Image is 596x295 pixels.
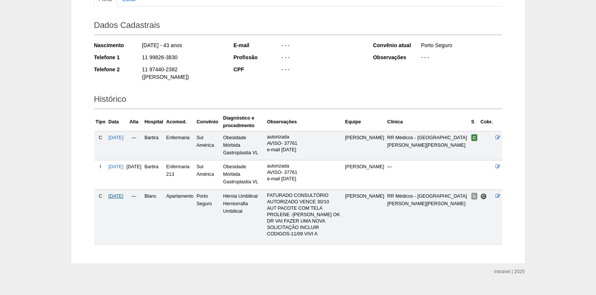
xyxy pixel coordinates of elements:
[470,113,479,131] th: S
[143,189,165,244] td: Blanc
[344,113,386,131] th: Equipe
[234,66,281,73] div: CPF
[281,66,363,75] div: - - -
[94,41,141,49] div: Nascimento
[373,54,420,61] div: Observações
[108,135,124,140] a: [DATE]
[94,113,107,131] th: Tipo
[195,160,221,189] td: Sul América
[94,54,141,61] div: Telefone 1
[141,54,223,63] div: 11 99826-3830
[195,189,221,244] td: Porto Seguro
[165,131,195,160] td: Enfermaria
[281,41,363,51] div: - - -
[108,194,124,199] a: [DATE]
[267,192,342,237] p: FATURADO CONSULTÓRIO AUTORIZADO VENCE 30/10 AUT PACOTE COM TELA PROLENE -[PERSON_NAME] OK DR VAI ...
[344,189,386,244] td: [PERSON_NAME]
[143,160,165,189] td: Bartira
[480,193,487,200] span: Consultório
[125,113,143,131] th: Alta
[281,54,363,63] div: - - -
[234,54,281,61] div: Profissão
[386,113,470,131] th: Clínica
[96,163,105,171] div: I
[94,66,141,73] div: Telefone 2
[195,113,221,131] th: Convênio
[386,160,470,189] td: —
[107,113,125,131] th: Data
[221,131,265,160] td: Obesidade Mórbida Gastroplastia VL
[143,131,165,160] td: Bartira
[265,113,344,131] th: Observações
[165,189,195,244] td: Apartamento
[94,18,502,35] h2: Dados Cadastrais
[344,131,386,160] td: [PERSON_NAME]
[386,131,470,160] td: RR Médicos - [GEOGRAPHIC_DATA][PERSON_NAME][PERSON_NAME]
[96,192,105,200] div: C
[234,41,281,49] div: E-mail
[267,134,342,153] p: autorizada AVISO- 37761 e-mail [DATE]
[479,113,494,131] th: Cobr.
[221,189,265,244] td: Hérnia Umbilical Herniorrafia Umbilical
[373,41,420,49] div: Convênio atual
[195,131,221,160] td: Sul América
[471,134,478,141] span: Confirmada
[125,189,143,244] td: —
[165,113,195,131] th: Acomod.
[221,113,265,131] th: Diagnóstico e procedimento
[494,268,525,275] div: Intranet | 2025
[125,131,143,160] td: —
[221,160,265,189] td: Obesidade Mórbida Gastroplastia VL
[108,164,124,169] a: [DATE]
[127,164,142,169] span: [DATE]
[471,193,477,200] span: Suspensa
[420,54,502,63] div: - - -
[344,160,386,189] td: [PERSON_NAME]
[143,113,165,131] th: Hospital
[386,189,470,244] td: RR Médicos - [GEOGRAPHIC_DATA][PERSON_NAME][PERSON_NAME]
[141,66,223,83] div: 11 97440-2382 ([PERSON_NAME])
[141,41,223,51] div: [DATE] - 43 anos
[94,92,502,109] h2: Histórico
[96,134,105,141] div: C
[420,41,502,51] div: Porto Seguro
[267,163,342,182] p: autorizada AVISO- 37761 e-mail [DATE]
[165,160,195,189] td: Enfermaria 213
